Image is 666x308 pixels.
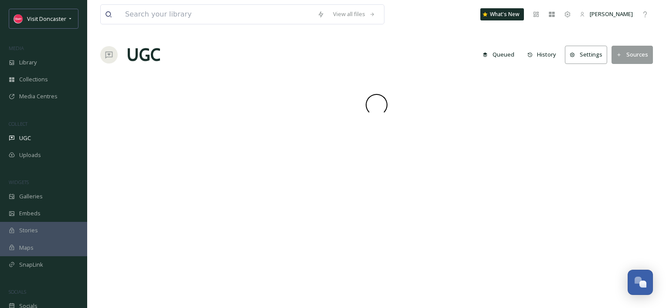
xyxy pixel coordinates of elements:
[9,288,26,295] span: SOCIALS
[19,192,43,201] span: Galleries
[121,5,313,24] input: Search your library
[19,134,31,142] span: UGC
[590,10,633,18] span: [PERSON_NAME]
[19,226,38,234] span: Stories
[27,15,66,23] span: Visit Doncaster
[19,244,34,252] span: Maps
[19,209,41,218] span: Embeds
[19,92,58,100] span: Media Centres
[9,45,24,51] span: MEDIA
[523,46,561,63] button: History
[612,46,653,64] button: Sources
[523,46,565,63] a: History
[126,42,160,68] a: UGC
[478,46,519,63] button: Queued
[19,75,48,84] span: Collections
[19,151,41,159] span: Uploads
[628,270,653,295] button: Open Chat
[565,46,607,64] button: Settings
[478,46,523,63] a: Queued
[480,8,524,20] a: What's New
[9,179,29,185] span: WIDGETS
[565,46,612,64] a: Settings
[19,58,37,67] span: Library
[329,6,380,23] a: View all files
[19,261,43,269] span: SnapLink
[575,6,637,23] a: [PERSON_NAME]
[9,121,27,127] span: COLLECT
[14,14,23,23] img: visit%20logo%20fb.jpg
